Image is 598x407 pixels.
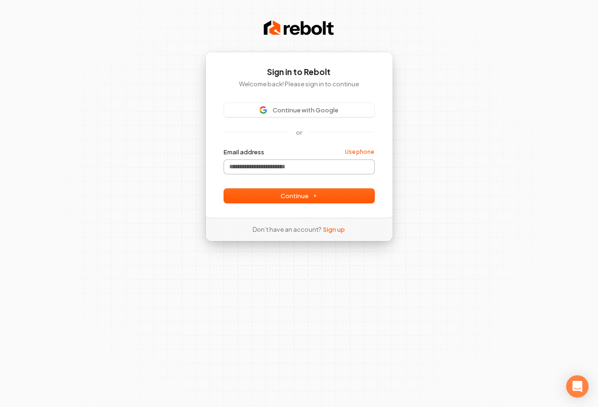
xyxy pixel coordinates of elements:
span: Don’t have an account? [253,225,322,234]
p: Welcome back! Please sign in to continue [224,80,374,88]
span: Continue [281,192,317,200]
img: Sign in with Google [260,106,267,114]
div: Open Intercom Messenger [566,375,589,398]
label: Email address [224,148,265,156]
span: Continue with Google [273,106,338,114]
button: Continue [224,189,374,203]
p: or [296,128,302,137]
a: Use phone [345,148,374,156]
img: Rebolt Logo [264,19,334,37]
button: Sign in with GoogleContinue with Google [224,103,374,117]
a: Sign up [324,225,345,234]
h1: Sign in to Rebolt [224,67,374,78]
